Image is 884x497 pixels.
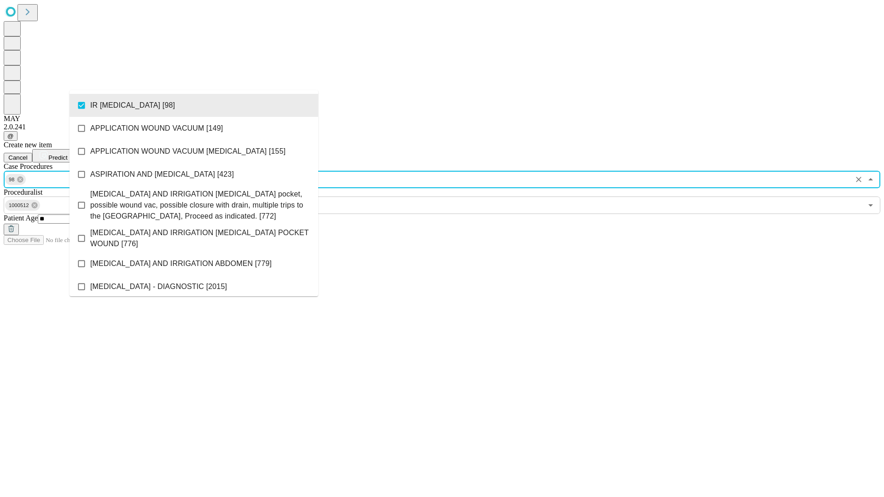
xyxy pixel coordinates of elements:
[8,154,28,161] span: Cancel
[90,281,227,292] span: [MEDICAL_DATA] - DIAGNOSTIC [2015]
[90,146,285,157] span: APPLICATION WOUND VACUUM [MEDICAL_DATA] [155]
[864,173,877,186] button: Close
[5,174,26,185] div: 98
[4,115,880,123] div: MAY
[90,189,311,222] span: [MEDICAL_DATA] AND IRRIGATION [MEDICAL_DATA] pocket, possible wound vac, possible closure with dr...
[4,123,880,131] div: 2.0.241
[4,214,38,222] span: Patient Age
[5,200,40,211] div: 1000512
[32,149,75,162] button: Predict
[852,173,865,186] button: Clear
[5,174,18,185] span: 98
[90,227,311,249] span: [MEDICAL_DATA] AND IRRIGATION [MEDICAL_DATA] POCKET WOUND [776]
[90,258,272,269] span: [MEDICAL_DATA] AND IRRIGATION ABDOMEN [779]
[90,169,234,180] span: ASPIRATION AND [MEDICAL_DATA] [423]
[4,188,42,196] span: Proceduralist
[864,199,877,212] button: Open
[4,162,52,170] span: Scheduled Procedure
[48,154,67,161] span: Predict
[90,123,223,134] span: APPLICATION WOUND VACUUM [149]
[90,100,175,111] span: IR [MEDICAL_DATA] [98]
[5,200,33,211] span: 1000512
[4,131,17,141] button: @
[7,133,14,139] span: @
[4,153,32,162] button: Cancel
[4,141,52,149] span: Create new item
